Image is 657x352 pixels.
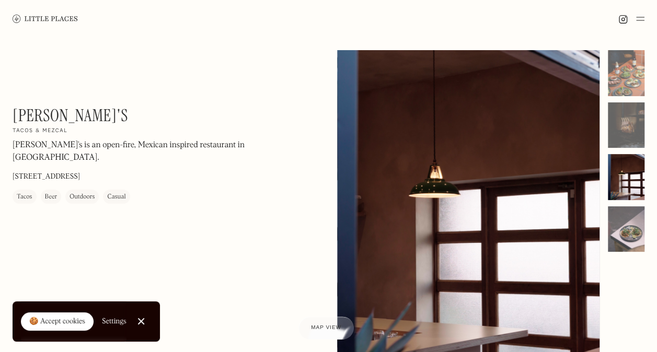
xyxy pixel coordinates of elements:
[13,139,295,165] p: [PERSON_NAME]'s is an open-fire, Mexican inspired restaurant in [GEOGRAPHIC_DATA].
[107,192,125,203] div: Casual
[102,310,126,333] a: Settings
[131,311,152,332] a: Close Cookie Popup
[45,192,57,203] div: Beer
[29,316,85,327] div: 🍪 Accept cookies
[13,105,128,125] h1: [PERSON_NAME]'s
[13,128,67,135] h2: Tacos & mezcal
[70,192,95,203] div: Outdoors
[298,316,354,339] a: Map view
[311,325,341,331] span: Map view
[13,172,80,183] p: [STREET_ADDRESS]
[102,318,126,325] div: Settings
[141,321,141,322] div: Close Cookie Popup
[21,312,94,331] a: 🍪 Accept cookies
[17,192,32,203] div: Tacos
